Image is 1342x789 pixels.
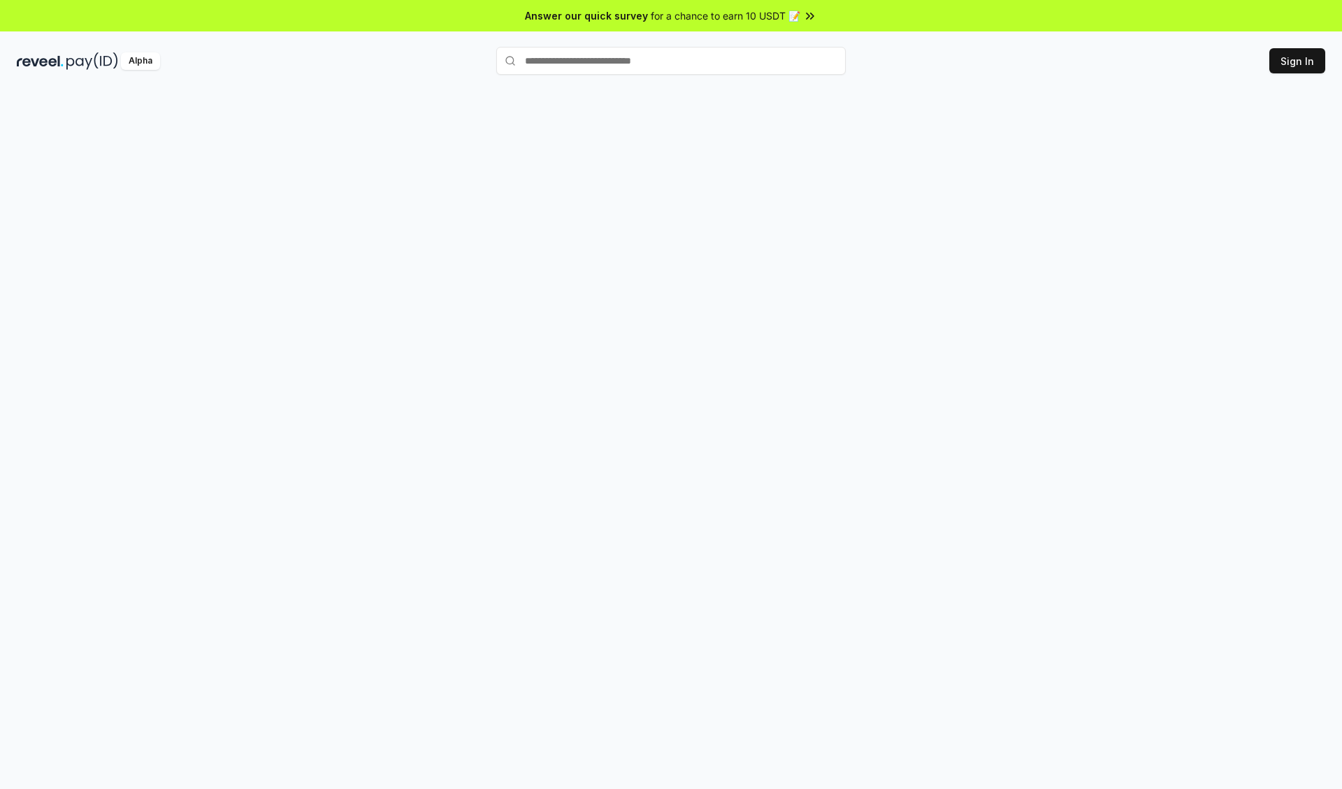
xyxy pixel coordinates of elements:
img: reveel_dark [17,52,64,70]
span: Answer our quick survey [525,8,648,23]
img: pay_id [66,52,118,70]
button: Sign In [1269,48,1325,73]
div: Alpha [121,52,160,70]
span: for a chance to earn 10 USDT 📝 [651,8,800,23]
